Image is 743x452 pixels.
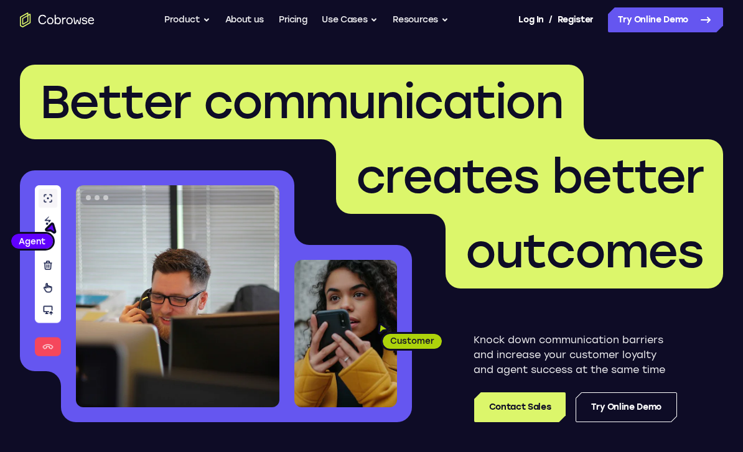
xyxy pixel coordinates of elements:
[76,185,279,407] img: A customer support agent talking on the phone
[465,223,703,279] span: outcomes
[225,7,264,32] a: About us
[20,12,95,27] a: Go to the home page
[558,7,594,32] a: Register
[608,7,723,32] a: Try Online Demo
[474,333,677,377] p: Knock down communication barriers and increase your customer loyalty and agent success at the sam...
[393,7,449,32] button: Resources
[279,7,307,32] a: Pricing
[294,260,397,407] img: A customer holding their phone
[549,12,553,27] span: /
[356,149,703,205] span: creates better
[164,7,210,32] button: Product
[474,392,566,422] a: Contact Sales
[40,74,564,130] span: Better communication
[322,7,378,32] button: Use Cases
[576,392,677,422] a: Try Online Demo
[518,7,543,32] a: Log In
